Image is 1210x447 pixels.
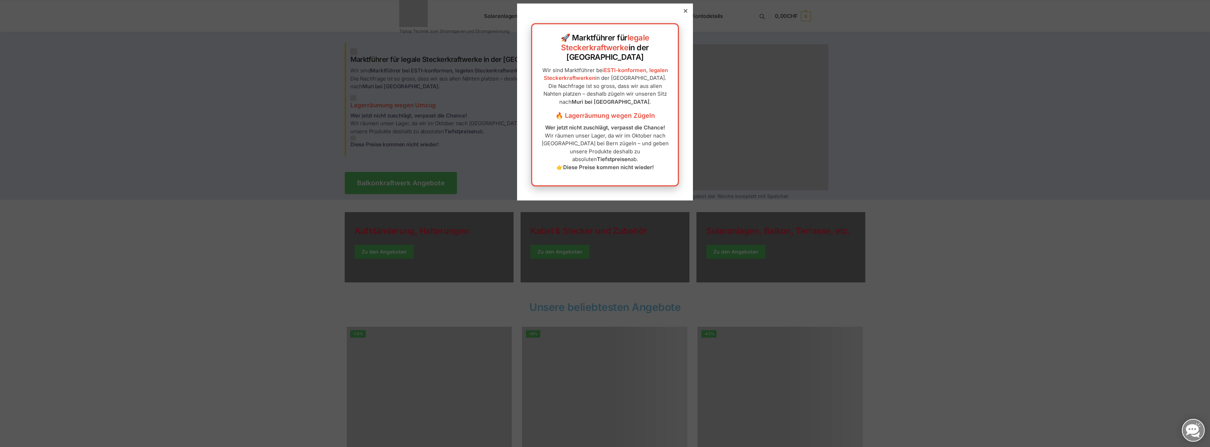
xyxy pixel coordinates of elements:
[539,111,671,120] h3: 🔥 Lagerräumung wegen Zügeln
[539,124,671,171] p: Wir räumen unser Lager, da wir im Oktober nach [GEOGRAPHIC_DATA] bei Bern zügeln – und geben unse...
[563,164,654,171] strong: Diese Preise kommen nicht wieder!
[597,156,631,162] strong: Tiefstpreisen
[539,33,671,62] h2: 🚀 Marktführer für in der [GEOGRAPHIC_DATA]
[544,67,668,82] a: ESTI-konformen, legalen Steckerkraftwerken
[572,98,650,105] strong: Muri bei [GEOGRAPHIC_DATA]
[545,124,665,131] strong: Wer jetzt nicht zuschlägt, verpasst die Chance!
[539,66,671,106] p: Wir sind Marktführer bei in der [GEOGRAPHIC_DATA]. Die Nachfrage ist so gross, dass wir aus allen...
[561,33,649,52] a: legale Steckerkraftwerke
